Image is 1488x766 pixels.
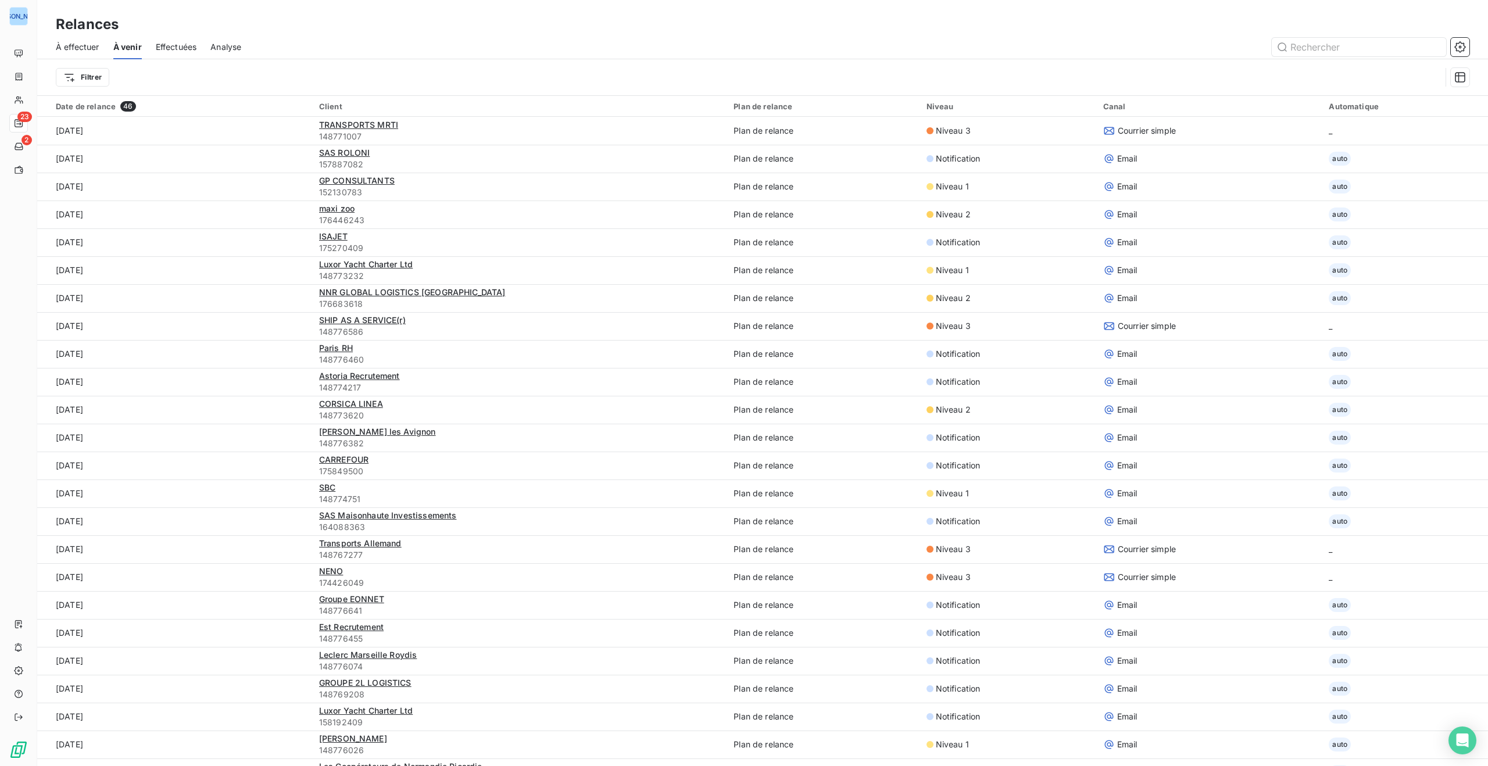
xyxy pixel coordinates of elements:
[319,706,413,715] span: Luxor Yacht Charter Ltd
[936,543,971,555] span: Niveau 3
[936,627,981,639] span: Notification
[37,340,312,368] td: [DATE]
[319,622,384,632] span: Est Recrutement
[319,466,720,477] span: 175849500
[936,264,969,276] span: Niveau 1
[1329,572,1332,582] span: _
[1118,543,1176,555] span: Courrier simple
[319,549,720,561] span: 148767277
[37,619,312,647] td: [DATE]
[1117,153,1138,164] span: Email
[1118,125,1176,137] span: Courrier simple
[319,454,369,464] span: CARREFOUR
[319,102,342,111] span: Client
[56,68,109,87] button: Filtrer
[22,135,32,145] span: 2
[936,320,971,332] span: Niveau 3
[936,460,981,471] span: Notification
[936,711,981,722] span: Notification
[319,605,720,617] span: 148776641
[37,256,312,284] td: [DATE]
[319,176,395,185] span: GP CONSULTANTS
[319,298,720,310] span: 176683618
[936,237,981,248] span: Notification
[727,312,919,340] td: Plan de relance
[727,619,919,647] td: Plan de relance
[936,488,969,499] span: Niveau 1
[319,678,412,688] span: GROUPE 2L LOGISTICS
[1329,654,1351,668] span: auto
[1117,655,1138,667] span: Email
[727,452,919,479] td: Plan de relance
[1117,460,1138,471] span: Email
[727,731,919,758] td: Plan de relance
[1329,626,1351,640] span: auto
[1329,102,1481,111] div: Automatique
[319,287,506,297] span: NNR GLOBAL LOGISTICS [GEOGRAPHIC_DATA]
[319,689,720,700] span: 148769208
[319,538,402,548] span: Transports Allemand
[1329,431,1351,445] span: auto
[936,125,971,137] span: Niveau 3
[1329,126,1332,135] span: _
[319,577,720,589] span: 174426049
[37,312,312,340] td: [DATE]
[319,187,720,198] span: 152130783
[727,647,919,675] td: Plan de relance
[727,424,919,452] td: Plan de relance
[1272,38,1446,56] input: Rechercher
[1117,376,1138,388] span: Email
[727,535,919,563] td: Plan de relance
[727,145,919,173] td: Plan de relance
[56,41,99,53] span: À effectuer
[727,256,919,284] td: Plan de relance
[936,432,981,443] span: Notification
[936,153,981,164] span: Notification
[936,348,981,360] span: Notification
[727,228,919,256] td: Plan de relance
[319,521,720,533] span: 164088363
[17,112,32,122] span: 23
[1329,235,1351,249] span: auto
[319,399,383,409] span: CORSICA LINEA
[1117,488,1138,499] span: Email
[1329,710,1351,724] span: auto
[1329,263,1351,277] span: auto
[37,563,312,591] td: [DATE]
[319,382,720,393] span: 148774217
[1117,264,1138,276] span: Email
[319,214,720,226] span: 176446243
[319,493,720,505] span: 148774751
[37,731,312,758] td: [DATE]
[319,203,355,213] span: maxi zoo
[936,683,981,695] span: Notification
[936,599,981,611] span: Notification
[1117,348,1138,360] span: Email
[1117,237,1138,248] span: Email
[37,479,312,507] td: [DATE]
[727,396,919,424] td: Plan de relance
[1329,598,1351,612] span: auto
[727,563,919,591] td: Plan de relance
[156,41,197,53] span: Effectuées
[37,368,312,396] td: [DATE]
[1329,738,1351,751] span: auto
[319,242,720,254] span: 175270409
[37,452,312,479] td: [DATE]
[319,633,720,645] span: 148776455
[727,368,919,396] td: Plan de relance
[56,101,305,112] div: Date de relance
[319,326,720,338] span: 148776586
[37,703,312,731] td: [DATE]
[1117,739,1138,750] span: Email
[37,424,312,452] td: [DATE]
[734,102,912,111] div: Plan de relance
[120,101,135,112] span: 46
[1329,682,1351,696] span: auto
[319,231,348,241] span: ISAJET
[319,744,720,756] span: 148776026
[936,739,969,750] span: Niveau 1
[936,181,969,192] span: Niveau 1
[1117,599,1138,611] span: Email
[927,102,1089,111] div: Niveau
